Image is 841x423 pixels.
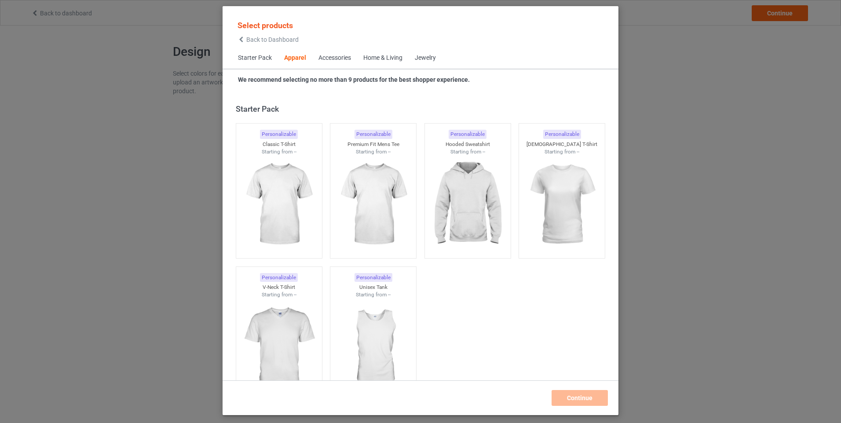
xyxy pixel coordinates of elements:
img: regular.jpg [334,155,413,254]
span: Back to Dashboard [246,36,299,43]
span: Select products [238,21,293,30]
img: regular.jpg [334,299,413,397]
div: Unisex Tank [330,284,416,291]
img: regular.jpg [523,155,601,254]
div: Starting from -- [236,148,322,156]
div: Hooded Sweatshirt [425,141,511,148]
div: Accessories [318,54,351,62]
strong: We recommend selecting no more than 9 products for the best shopper experience. [238,76,470,83]
div: Home & Living [363,54,402,62]
div: Personalizable [260,273,298,282]
div: Personalizable [355,273,392,282]
div: Starting from -- [330,291,416,299]
img: regular.jpg [240,299,318,397]
div: Jewelry [415,54,436,62]
span: Starter Pack [232,47,278,69]
div: Starter Pack [236,104,609,114]
div: Classic T-Shirt [236,141,322,148]
div: Personalizable [355,130,392,139]
div: Starting from -- [519,148,605,156]
div: [DEMOGRAPHIC_DATA] T-Shirt [519,141,605,148]
div: Personalizable [543,130,581,139]
div: V-Neck T-Shirt [236,284,322,291]
img: regular.jpg [240,155,318,254]
img: regular.jpg [428,155,507,254]
div: Premium Fit Mens Tee [330,141,416,148]
div: Starting from -- [425,148,511,156]
div: Personalizable [449,130,486,139]
div: Starting from -- [236,291,322,299]
div: Apparel [284,54,306,62]
div: Starting from -- [330,148,416,156]
div: Personalizable [260,130,298,139]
